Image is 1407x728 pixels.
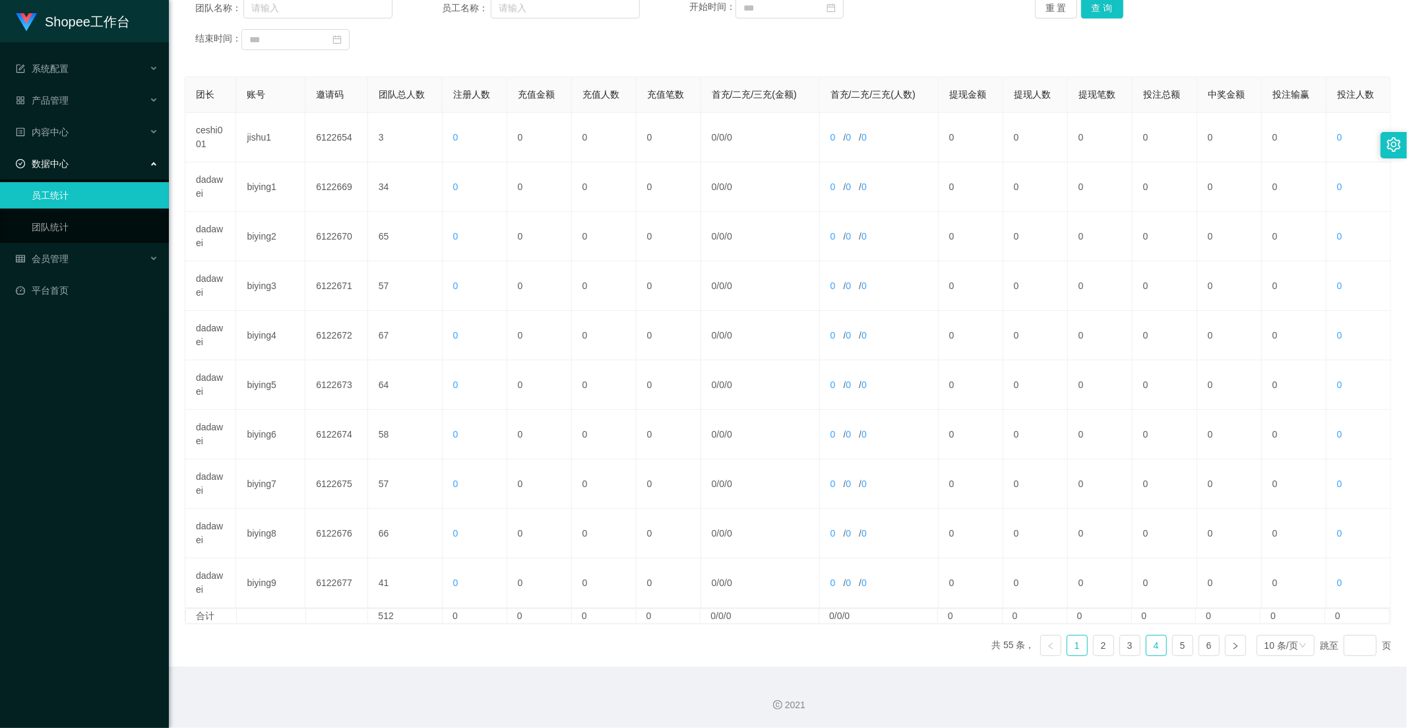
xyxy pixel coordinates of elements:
[1003,410,1068,459] td: 0
[1068,410,1133,459] td: 0
[443,609,507,623] td: 0
[846,479,851,489] span: 0
[368,360,443,410] td: 64
[1232,642,1239,650] i: 图标: right
[185,212,236,261] td: dadawei
[32,214,158,240] a: 团队统计
[820,558,939,608] td: / /
[1262,311,1327,360] td: 0
[236,261,305,311] td: biying3
[861,281,867,291] span: 0
[1133,509,1197,558] td: 0
[712,132,717,143] span: 0
[507,311,572,360] td: 0
[236,212,305,261] td: biying2
[1133,360,1197,410] td: 0
[830,132,836,143] span: 0
[507,410,572,459] td: 0
[236,410,305,459] td: biying6
[1173,636,1193,655] a: 5
[637,113,701,162] td: 0
[1262,162,1327,212] td: 0
[727,231,732,242] span: 0
[453,528,458,539] span: 0
[453,231,458,242] span: 0
[1197,509,1262,558] td: 0
[1225,635,1246,656] li: 下一页
[861,231,867,242] span: 0
[305,459,368,509] td: 6122675
[1068,261,1133,311] td: 0
[305,410,368,459] td: 6122674
[846,528,851,539] span: 0
[453,89,490,100] span: 注册人数
[701,212,820,261] td: / /
[830,281,836,291] span: 0
[1337,231,1342,242] span: 0
[939,558,1003,608] td: 0
[572,410,637,459] td: 0
[1197,162,1262,212] td: 0
[830,182,836,192] span: 0
[939,261,1003,311] td: 0
[1199,636,1219,655] a: 6
[939,113,1003,162] td: 0
[861,330,867,341] span: 0
[712,578,717,588] span: 0
[368,509,443,558] td: 66
[195,1,243,15] span: 团队名称：
[1079,89,1115,100] span: 提现笔数
[712,231,717,242] span: 0
[1120,636,1140,655] a: 3
[861,182,867,192] span: 0
[727,578,732,588] span: 0
[1119,635,1141,656] li: 3
[939,162,1003,212] td: 0
[1133,311,1197,360] td: 0
[379,89,425,100] span: 团队总人数
[1003,311,1068,360] td: 0
[453,479,458,489] span: 0
[582,89,619,100] span: 充值人数
[846,578,851,588] span: 0
[861,578,867,588] span: 0
[572,261,637,311] td: 0
[637,311,701,360] td: 0
[196,89,214,100] span: 团长
[712,528,717,539] span: 0
[572,609,637,623] td: 0
[1003,113,1068,162] td: 0
[368,609,443,623] td: 512
[1337,479,1342,489] span: 0
[846,429,851,440] span: 0
[830,231,836,242] span: 0
[701,558,820,608] td: / /
[368,212,443,261] td: 65
[719,380,724,390] span: 0
[185,410,236,459] td: dadawei
[727,281,732,291] span: 0
[727,479,732,489] span: 0
[453,132,458,143] span: 0
[368,459,443,509] td: 57
[1337,528,1342,539] span: 0
[1262,261,1327,311] td: 0
[1337,429,1342,440] span: 0
[16,127,69,137] span: 内容中心
[507,212,572,261] td: 0
[1337,281,1342,291] span: 0
[1197,311,1262,360] td: 0
[368,113,443,162] td: 3
[1068,360,1133,410] td: 0
[689,2,735,13] span: 开始时间：
[236,509,305,558] td: biying8
[16,96,25,105] i: 图标: appstore-o
[1143,89,1180,100] span: 投注总额
[637,212,701,261] td: 0
[1262,558,1327,608] td: 0
[1337,380,1342,390] span: 0
[305,162,368,212] td: 6122669
[1337,182,1342,192] span: 0
[846,182,851,192] span: 0
[305,261,368,311] td: 6122671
